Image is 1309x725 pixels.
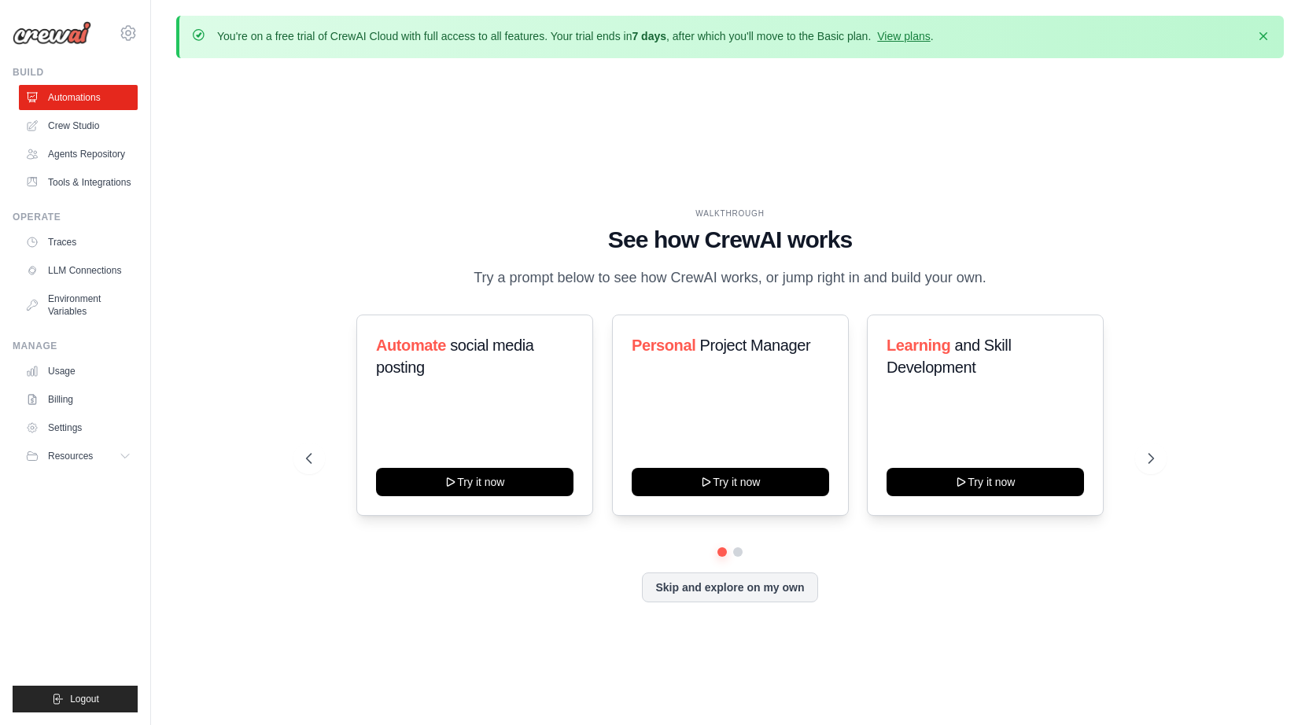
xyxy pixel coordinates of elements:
[887,468,1084,496] button: Try it now
[877,30,930,42] a: View plans
[217,28,934,44] p: You're on a free trial of CrewAI Cloud with full access to all features. Your trial ends in , aft...
[306,208,1154,219] div: WALKTHROUGH
[19,443,138,469] button: Resources
[19,230,138,255] a: Traces
[376,468,573,496] button: Try it now
[70,693,99,705] span: Logout
[632,468,829,496] button: Try it now
[19,359,138,384] a: Usage
[376,337,446,354] span: Automate
[48,450,93,462] span: Resources
[306,226,1154,254] h1: See how CrewAI works
[19,113,138,138] a: Crew Studio
[13,211,138,223] div: Operate
[887,337,950,354] span: Learning
[632,337,695,354] span: Personal
[19,170,138,195] a: Tools & Integrations
[19,387,138,412] a: Billing
[376,337,534,376] span: social media posting
[19,142,138,167] a: Agents Repository
[19,286,138,324] a: Environment Variables
[466,267,994,289] p: Try a prompt below to see how CrewAI works, or jump right in and build your own.
[19,415,138,440] a: Settings
[632,30,666,42] strong: 7 days
[19,258,138,283] a: LLM Connections
[642,572,817,602] button: Skip and explore on my own
[699,337,810,354] span: Project Manager
[19,85,138,110] a: Automations
[13,66,138,79] div: Build
[13,21,91,45] img: Logo
[13,686,138,712] button: Logout
[13,340,138,352] div: Manage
